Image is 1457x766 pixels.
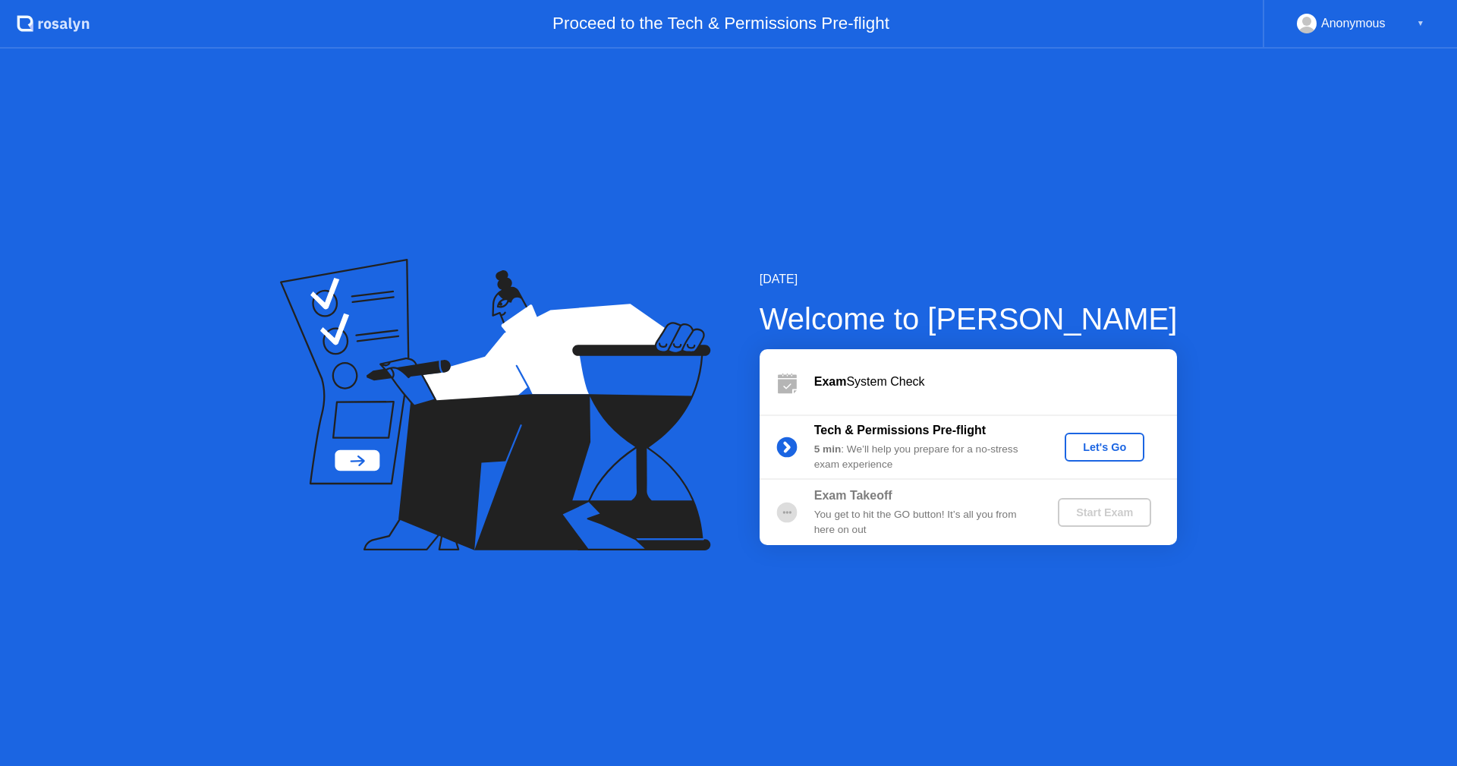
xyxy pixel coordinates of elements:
div: Let's Go [1071,441,1138,453]
div: System Check [814,373,1177,391]
b: Exam Takeoff [814,489,892,502]
div: Anonymous [1321,14,1386,33]
b: Tech & Permissions Pre-flight [814,424,986,437]
button: Let's Go [1065,433,1144,462]
div: [DATE] [760,270,1178,288]
b: Exam [814,375,847,388]
b: 5 min [814,443,842,455]
div: ▼ [1417,14,1424,33]
div: : We’ll help you prepare for a no-stress exam experience [814,442,1033,473]
div: You get to hit the GO button! It’s all you from here on out [814,507,1033,538]
div: Welcome to [PERSON_NAME] [760,296,1178,342]
div: Start Exam [1064,506,1145,519]
button: Start Exam [1058,498,1151,527]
